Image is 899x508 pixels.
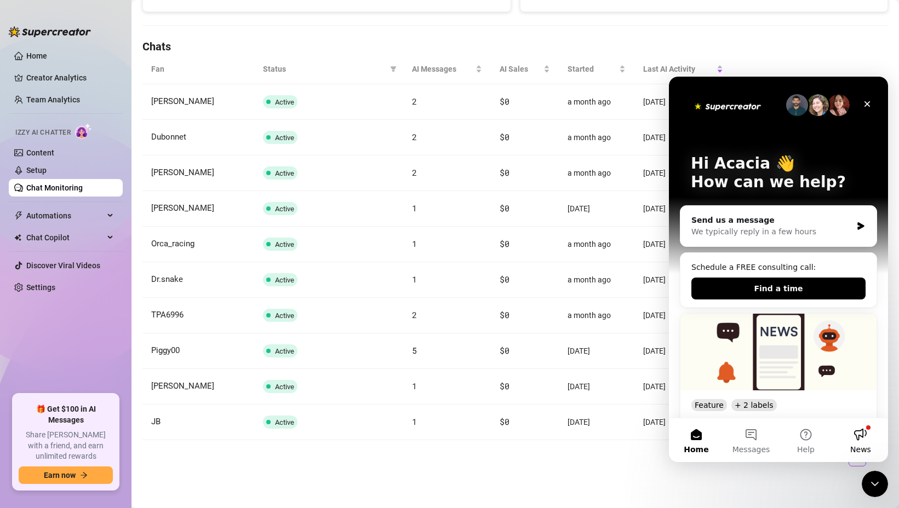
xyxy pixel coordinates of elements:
img: logo-BBDzfeDw.svg [9,26,91,37]
button: Help [110,342,164,385]
iframe: Intercom live chat [862,471,888,497]
span: JB [151,417,161,426]
img: Chat Copilot [14,234,21,241]
div: Feature [22,322,58,334]
div: + 2 labels [62,322,108,334]
span: Active [275,418,294,426]
span: 🎁 Get $100 in AI Messages [19,404,113,425]
span: $0 [500,416,509,427]
span: Active [275,347,294,355]
td: a month ago [559,227,634,262]
span: Active [275,276,294,284]
a: Setup [26,166,47,175]
td: [DATE] [559,333,634,369]
span: 1 [412,238,417,249]
span: Share [PERSON_NAME] with a friend, and earn unlimited rewards [19,430,113,462]
th: AI Messages [403,54,491,84]
button: Earn nowarrow-right [19,466,113,484]
span: Dr.snake [151,274,183,284]
td: a month ago [559,298,634,333]
span: 2 [412,131,417,142]
span: Active [275,169,294,177]
th: Last AI Activity [634,54,731,84]
h4: Chats [142,39,888,54]
a: Creator Analytics [26,69,114,86]
span: 2 [412,309,417,320]
span: Automations [26,207,104,224]
td: a month ago [559,262,634,298]
td: [DATE] [634,120,731,155]
span: Started [568,63,617,75]
span: Orca_racing [151,239,194,249]
span: TPA6996 [151,310,184,320]
span: 1 [412,380,417,391]
td: a month ago [559,155,634,191]
span: thunderbolt [14,211,23,220]
span: $0 [500,203,509,213]
td: a month ago [559,120,634,155]
td: [DATE] [634,262,731,298]
span: Active [275,134,294,142]
span: [PERSON_NAME] [151,96,214,106]
span: Active [275,98,294,106]
span: AI Messages [412,63,473,75]
span: 5 [412,345,417,356]
img: 🚀 New Release: Like & Comment Bumps [12,237,208,314]
span: Active [275,311,294,320]
span: Izzy AI Chatter [15,128,71,138]
td: [DATE] [634,155,731,191]
td: [DATE] [559,191,634,227]
span: [PERSON_NAME] [151,168,214,177]
td: [DATE] [634,333,731,369]
span: Active [275,240,294,249]
span: News [181,369,202,377]
a: Home [26,51,47,60]
span: Active [275,205,294,213]
img: AI Chatter [75,123,92,139]
a: Team Analytics [26,95,80,104]
span: Chat Copilot [26,229,104,246]
span: 1 [412,203,417,213]
span: filter [390,66,397,72]
span: $0 [500,380,509,391]
td: [DATE] [634,369,731,405]
span: [PERSON_NAME] [151,381,214,391]
span: $0 [500,131,509,142]
td: [DATE] [634,84,731,120]
td: a month ago [559,84,634,120]
button: News [164,342,219,385]
span: Status [263,63,386,75]
span: Piggy00 [151,345,180,355]
td: [DATE] [634,405,731,440]
span: $0 [500,345,509,356]
th: Started [559,54,634,84]
td: [DATE] [634,298,731,333]
span: 1 [412,416,417,427]
th: AI Sales [491,54,559,84]
td: [DATE] [559,369,634,405]
span: Messages [64,369,101,377]
span: Help [128,369,146,377]
button: Messages [55,342,110,385]
span: $0 [500,238,509,249]
td: [DATE] [559,405,634,440]
div: Close [188,18,208,37]
span: 2 [412,96,417,107]
span: Dubonnet [151,132,186,142]
span: Active [275,383,294,391]
span: $0 [500,309,509,320]
td: [DATE] [634,191,731,227]
span: 2 [412,167,417,178]
span: Earn now [44,471,76,480]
